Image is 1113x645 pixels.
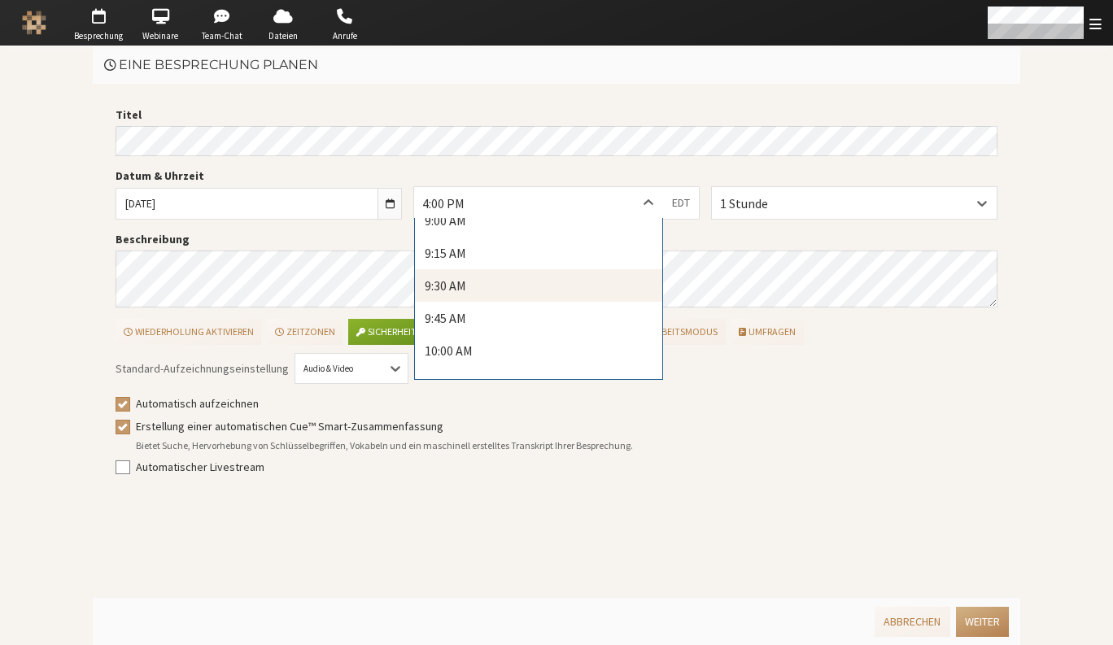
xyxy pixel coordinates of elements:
span: Dateien [255,29,312,43]
div: 9:45 AM [415,302,662,334]
div: Bietet Suche, Hervorhebung von Schlüsselbegriffen, Vokabeln und ein maschinell erstelltes Transkr... [136,438,998,453]
label: Automatischer Livestream [136,459,998,476]
label: Datum & Uhrzeit [116,168,402,185]
button: Abbrechen [875,607,949,637]
button: Zeitzonen [267,319,343,345]
iframe: Chat [1072,603,1101,634]
div: 10:00 AM [415,334,662,367]
label: Beschreibung [116,231,997,248]
button: Sicherheitseinstellungen [348,319,499,345]
span: Standard-Aufzeichnungseinstellung [116,360,289,377]
label: Automatisch aufzeichnen [136,395,998,412]
button: Weiter [956,607,1009,637]
button: EDT [663,187,699,218]
span: Webinare [132,29,189,43]
div: 1 Stunde [720,194,794,213]
button: Umfragen [731,319,804,345]
div: Audio & Video [303,362,371,376]
label: Erstellung einer automatischen Cue™ Smart-Zusammenfassung [136,418,998,435]
div: 9:15 AM [415,237,662,269]
span: Besprechung [70,29,127,43]
span: Eine Besprechung planen [119,57,318,72]
label: Titel [116,107,997,124]
div: 10:15 AM [415,367,662,399]
span: Anrufe [316,29,373,43]
div: 9:30 AM [415,269,662,302]
div: 9:00 AM [415,204,662,237]
img: Iotum [22,11,46,35]
div: 4:00 PM [422,194,491,213]
span: Team-Chat [194,29,251,43]
button: Wiederholung aktivieren [116,319,261,345]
